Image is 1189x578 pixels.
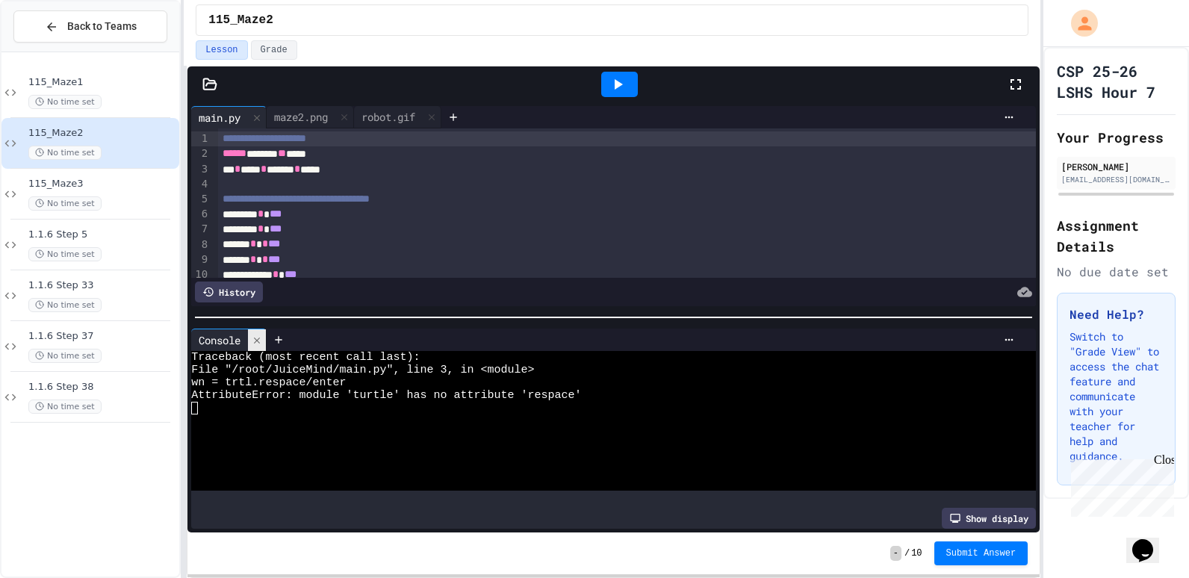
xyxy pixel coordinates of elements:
span: No time set [28,298,102,312]
span: No time set [28,95,102,109]
div: main.py [191,106,267,128]
div: Show display [942,508,1036,529]
span: No time set [28,400,102,414]
span: File "/root/JuiceMind/main.py", line 3, in <module> [191,364,534,376]
button: Submit Answer [934,541,1028,565]
div: Console [191,332,248,348]
span: No time set [28,146,102,160]
span: 1.1.6 Step 5 [28,229,176,241]
div: maze2.png [267,106,354,128]
span: AttributeError: module 'turtle' has no attribute 'respace' [191,389,581,402]
span: 10 [911,547,922,559]
div: Console [191,329,267,351]
div: robot.gif [354,109,423,125]
div: [PERSON_NAME] [1061,160,1171,173]
div: Chat with us now!Close [6,6,103,95]
div: [EMAIL_ADDRESS][DOMAIN_NAME] [1061,174,1171,185]
span: No time set [28,247,102,261]
h1: CSP 25-26 LSHS Hour 7 [1057,60,1176,102]
div: 9 [191,252,210,267]
div: 8 [191,237,210,252]
div: 1 [191,131,210,146]
div: 4 [191,177,210,192]
div: robot.gif [354,106,441,128]
iframe: chat widget [1065,453,1174,517]
h2: Your Progress [1057,127,1176,148]
span: 115_Maze1 [28,76,176,89]
div: My Account [1055,6,1102,40]
iframe: chat widget [1126,518,1174,563]
span: Submit Answer [946,547,1016,559]
h2: Assignment Details [1057,215,1176,257]
span: 115_Maze3 [28,178,176,190]
div: 5 [191,192,210,207]
button: Grade [251,40,297,60]
span: Back to Teams [67,19,137,34]
div: main.py [191,110,248,125]
div: 10 [191,267,210,282]
div: maze2.png [267,109,335,125]
span: No time set [28,196,102,211]
span: wn = trtl.respace/enter [191,376,346,389]
h3: Need Help? [1070,305,1163,323]
p: Switch to "Grade View" to access the chat feature and communicate with your teacher for help and ... [1070,329,1163,464]
div: 2 [191,146,210,161]
span: 1.1.6 Step 37 [28,330,176,343]
span: / [904,547,910,559]
div: 3 [191,162,210,177]
span: 1.1.6 Step 33 [28,279,176,292]
button: Back to Teams [13,10,167,43]
span: 115_Maze2 [208,11,273,29]
div: No due date set [1057,263,1176,281]
div: History [195,282,263,302]
span: Traceback (most recent call last): [191,351,420,364]
div: 7 [191,222,210,237]
span: 1.1.6 Step 38 [28,381,176,394]
div: 6 [191,207,210,222]
span: 115_Maze2 [28,127,176,140]
span: No time set [28,349,102,363]
button: Lesson [196,40,247,60]
span: - [890,546,901,561]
